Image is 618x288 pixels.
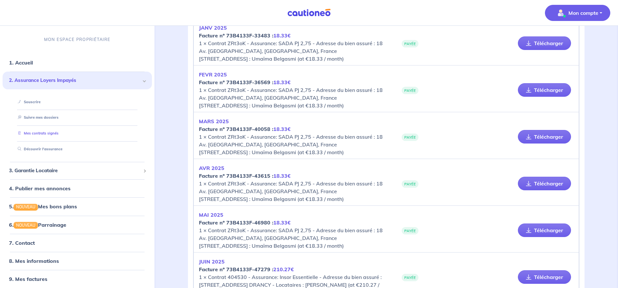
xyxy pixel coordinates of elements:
a: 5.NOUVEAUMes bons plans [9,204,77,210]
strong: Facture nº 73B4133F-43615 : [199,173,291,179]
p: 1 × Contrat ZRt3oK - Assurance: SADA PJ 2,75 - Adresse du bien assuré : 18 Av. [GEOGRAPHIC_DATA],... [199,211,386,250]
span: PAYÉE [402,87,418,94]
div: 2. Assurance Loyers Impayés [3,72,152,89]
div: 6.NOUVEAUParrainage [3,218,152,231]
button: illu_account_valid_menu.svgMon compte [545,5,610,21]
div: 1. Accueil [3,56,152,69]
em: MAI 2025 [199,212,223,218]
div: Découvrir l'assurance [10,144,144,154]
a: Télécharger [518,83,571,97]
div: 4. Publier mes annonces [3,182,152,195]
div: Suivre mes dossiers [10,113,144,123]
p: Mon compte [568,9,598,17]
strong: Facture nº 73B4133F-36569 : [199,79,291,85]
div: 9. Mes factures [3,273,152,285]
em: 18.33€ [273,173,291,179]
span: PAYÉE [402,180,418,188]
em: 18.33€ [273,32,291,39]
p: 1 × Contrat ZRt3oK - Assurance: SADA PJ 2,75 - Adresse du bien assuré : 18 Av. [GEOGRAPHIC_DATA],... [199,117,386,156]
a: Souscrire [15,100,41,104]
p: MON ESPACE PROPRIÉTAIRE [44,36,110,43]
span: PAYÉE [402,274,418,281]
em: 18.33€ [273,79,291,85]
p: 1 × Contrat ZRt3oK - Assurance: SADA PJ 2,75 - Adresse du bien assuré : 18 Av. [GEOGRAPHIC_DATA],... [199,71,386,109]
a: 8. Mes informations [9,258,59,264]
a: 4. Publier mes annonces [9,185,70,192]
em: 210.27€ [273,266,294,273]
div: 7. Contact [3,236,152,249]
em: JANV 2025 [199,25,227,31]
a: Découvrir l'assurance [15,147,62,151]
a: Télécharger [518,270,571,284]
a: 6.NOUVEAUParrainage [9,222,66,228]
em: AVR 2025 [199,165,224,171]
img: illu_account_valid_menu.svg [556,8,566,18]
p: 1 × Contrat ZRt3oK - Assurance: SADA PJ 2,75 - Adresse du bien assuré : 18 Av. [GEOGRAPHIC_DATA],... [199,24,386,63]
a: Télécharger [518,130,571,144]
div: 8. Mes informations [3,254,152,267]
span: PAYÉE [402,227,418,234]
a: 1. Accueil [9,59,33,66]
em: JUIN 2025 [199,258,225,265]
em: 18.33€ [273,219,291,226]
a: Télécharger [518,177,571,190]
span: 3. Garantie Locataire [9,167,141,174]
div: Souscrire [10,97,144,107]
a: 9. Mes factures [9,276,47,282]
span: PAYÉE [402,40,418,47]
em: MARS 2025 [199,118,229,124]
a: Mes contrats signés [15,131,59,136]
span: PAYÉE [402,134,418,141]
div: 3. Garantie Locataire [3,164,152,177]
p: 1 × Contrat ZRt3oK - Assurance: SADA PJ 2,75 - Adresse du bien assuré : 18 Av. [GEOGRAPHIC_DATA],... [199,164,386,203]
div: Mes contrats signés [10,128,144,139]
a: Télécharger [518,223,571,237]
strong: Facture nº 73B4133F-33483 : [199,32,291,39]
a: Télécharger [518,36,571,50]
div: 5.NOUVEAUMes bons plans [3,200,152,213]
img: Cautioneo [285,9,333,17]
strong: Facture nº 73B4133F-46980 : [199,219,291,226]
strong: Facture nº 73B4133F-40058 : [199,126,291,132]
span: 2. Assurance Loyers Impayés [9,77,141,84]
em: 18.33€ [273,126,291,132]
em: FEVR 2025 [199,71,227,78]
strong: Facture nº 73B4133F-47279 : [199,266,294,273]
a: 7. Contact [9,240,35,246]
a: Suivre mes dossiers [15,115,59,120]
